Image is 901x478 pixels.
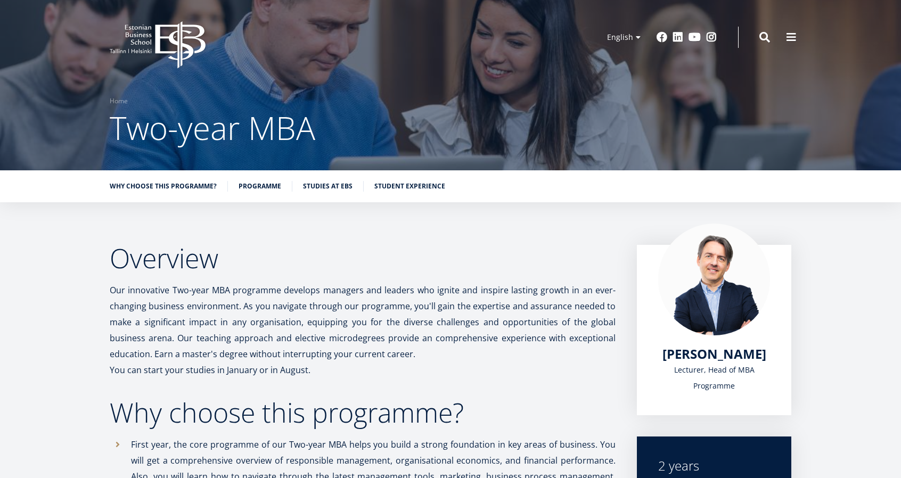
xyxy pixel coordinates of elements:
[110,282,616,362] p: Our innovative Two-year MBA programme develops managers and leaders who ignite and inspire lastin...
[662,345,766,362] span: [PERSON_NAME]
[658,458,770,474] div: 2 years
[110,96,128,106] a: Home
[706,32,717,43] a: Instagram
[110,106,315,150] span: Two-year MBA
[662,346,766,362] a: [PERSON_NAME]
[689,32,701,43] a: Youtube
[658,362,770,394] div: Lecturer, Head of MBA Programme
[374,181,445,192] a: Student experience
[673,32,683,43] a: Linkedin
[110,245,616,271] h2: Overview
[110,181,217,192] a: Why choose this programme?
[658,224,770,335] img: Marko Rillo
[110,399,616,426] h2: Why choose this programme?
[110,362,616,378] p: You can start your studies in January or in August.
[239,181,281,192] a: Programme
[657,32,667,43] a: Facebook
[303,181,353,192] a: Studies at EBS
